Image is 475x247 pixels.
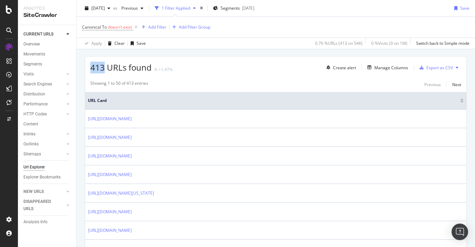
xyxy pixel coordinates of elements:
a: Url Explorer [23,164,71,171]
a: Outlinks [23,141,64,148]
div: Clear [114,40,125,46]
a: Sitemaps [23,151,64,158]
a: Content [23,121,71,128]
div: Segments [23,61,42,68]
div: [DATE] [242,5,254,11]
a: [URL][DOMAIN_NAME][US_STATE] [88,190,154,197]
div: Outlinks [23,141,39,148]
div: Next [452,82,461,88]
span: Canonical To [82,24,107,30]
a: Explorer Bookmarks [23,174,71,181]
button: Create alert [324,62,356,73]
div: Create alert [333,65,356,71]
span: 2025 Sep. 13th [91,5,105,11]
div: NEW URLS [23,188,44,195]
div: Distribution [23,91,45,98]
a: DISAPPEARED URLS [23,198,64,213]
div: Export as CSV [426,65,453,71]
div: SiteCrawler [23,11,71,19]
a: Overview [23,41,71,48]
div: 0 % Visits ( 0 on 1M ) [371,40,407,46]
a: [URL][DOMAIN_NAME] [88,153,132,159]
div: Analytics [23,6,71,11]
div: Switch back to Simple mode [416,40,469,46]
div: 1 Filter Applied [162,5,190,11]
span: vs [113,5,119,11]
a: Performance [23,101,64,108]
a: [URL][DOMAIN_NAME] [88,208,132,215]
a: [URL][DOMAIN_NAME] [88,227,132,234]
a: Search Engines [23,81,64,88]
a: Movements [23,51,71,58]
a: Segments [23,61,71,68]
a: Distribution [23,91,64,98]
button: Export as CSV [417,62,453,73]
button: Previous [424,80,441,89]
button: Save [452,3,469,14]
span: doesn't exist [108,24,132,30]
span: Previous [119,5,138,11]
div: Save [460,5,469,11]
img: Equal [154,69,157,71]
div: Add Filter Group [179,24,210,30]
div: Open Intercom Messenger [452,224,468,240]
a: Analysis Info [23,218,71,226]
div: Content [23,121,38,128]
button: 1 Filter Applied [152,3,199,14]
a: CURRENT URLS [23,31,64,38]
div: Sitemaps [23,151,41,158]
button: [DATE] [82,3,113,14]
div: HTTP Codes [23,111,47,118]
div: Performance [23,101,48,108]
div: +1.47% [159,66,173,72]
button: Switch back to Simple mode [413,38,469,49]
div: Manage Columns [374,65,408,71]
div: CURRENT URLS [23,31,53,38]
button: Save [128,38,146,49]
a: [URL][DOMAIN_NAME] [88,171,132,178]
button: Add Filter [139,23,166,31]
div: times [199,5,204,12]
div: Save [137,40,146,46]
a: [URL][DOMAIN_NAME] [88,134,132,141]
div: Search Engines [23,81,52,88]
div: Previous [424,82,441,88]
button: Previous [119,3,146,14]
div: Overview [23,41,40,48]
div: Visits [23,71,34,78]
div: Showing 1 to 50 of 413 entries [90,80,148,89]
div: Movements [23,51,45,58]
span: URL Card [88,97,458,104]
a: Inlinks [23,131,64,138]
button: Add Filter Group [170,23,210,31]
a: [URL][DOMAIN_NAME] [88,115,132,122]
div: Apply [91,40,102,46]
button: Segments[DATE] [210,3,257,14]
span: 413 URLs found [90,62,152,73]
div: Url Explorer [23,164,45,171]
div: Explorer Bookmarks [23,174,61,181]
div: Analysis Info [23,218,48,226]
div: Inlinks [23,131,36,138]
span: Segments [221,5,240,11]
button: Clear [105,38,125,49]
div: Add Filter [148,24,166,30]
div: 0.76 % URLs ( 413 on 54K ) [315,40,363,46]
a: HTTP Codes [23,111,64,118]
button: Next [452,80,461,89]
div: DISAPPEARED URLS [23,198,58,213]
button: Manage Columns [365,63,408,72]
a: Visits [23,71,64,78]
a: NEW URLS [23,188,64,195]
button: Apply [82,38,102,49]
